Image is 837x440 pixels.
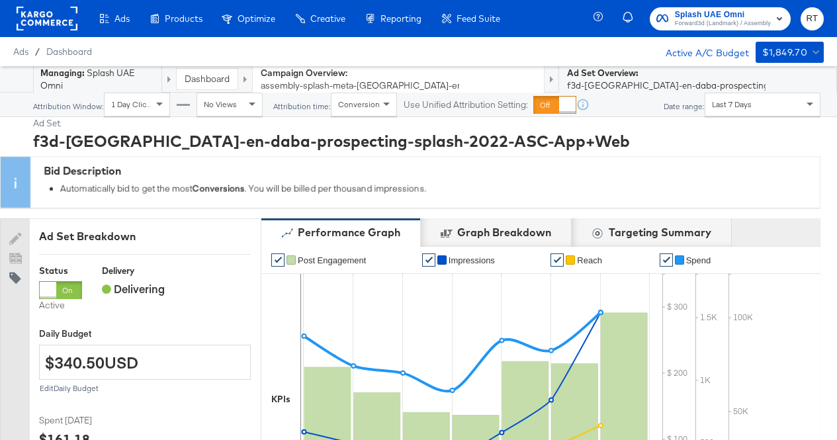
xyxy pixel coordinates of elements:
[39,299,82,312] label: Active
[756,42,824,63] button: $1,849.70
[609,225,711,240] div: Targeting Summary
[39,384,251,393] div: Edit Daily Budget
[204,99,237,109] span: No Views
[801,7,824,30] button: RT
[380,13,421,24] span: Reporting
[663,102,705,111] div: Date range:
[60,183,813,196] div: Automatically bid to get the most . You will be billed per thousand impressions.
[551,253,564,267] a: ✔
[185,73,230,85] a: Dashboard
[39,265,82,277] div: Status
[33,117,820,130] div: Ad Set
[298,255,366,265] span: Post Engagement
[13,46,28,57] span: Ads
[806,11,818,26] span: RT
[273,102,331,111] div: Attribution time:
[712,99,752,109] span: Last 7 Days
[675,19,771,29] span: Forward3d (Landmark) / Assembly
[165,13,202,24] span: Products
[338,99,380,109] span: Conversion
[404,99,528,111] label: Use Unified Attribution Setting:
[28,46,46,57] span: /
[271,253,285,267] a: ✔
[114,13,130,24] span: Ads
[32,102,104,111] div: Attribution Window:
[39,414,138,427] span: Spent [DATE]
[261,67,459,91] a: Campaign Overview: assembly-splash-meta-[GEOGRAPHIC_DATA]-en-asc-app+web
[675,8,771,22] span: Splash UAE Omni
[652,42,749,62] div: Active A/C Budget
[271,393,290,406] div: KPIs
[686,255,711,265] span: Spend
[567,67,639,78] strong: Ad Set Overview:
[102,281,165,296] span: Delivering
[577,255,602,265] span: Reach
[650,7,791,30] button: Splash UAE OmniForward3d (Landmark) / Assembly
[33,130,820,152] div: f3d-[GEOGRAPHIC_DATA]-en-daba-prospecting-splash-2022-ASC-App+Web
[238,13,275,24] span: Optimize
[102,265,165,277] div: Delivery
[40,67,85,78] strong: Managing:
[422,253,435,267] a: ✔
[261,67,347,79] strong: Campaign Overview:
[261,79,459,92] span: f3d-uae-en-daba-prospecting-splash-2022-ASC-App+Web
[457,225,551,240] div: Graph Breakdown
[111,99,154,109] span: 1 Day Clicks
[39,328,251,340] label: Daily Budget
[193,183,245,195] strong: Conversions
[39,229,251,244] div: Ad Set Breakdown
[46,46,92,57] a: Dashboard
[40,67,155,91] div: Splash UAE Omni
[457,13,500,24] span: Feed Suite
[762,44,808,61] div: $1,849.70
[449,255,495,265] span: Impressions
[298,225,400,240] div: Performance Graph
[660,253,673,267] a: ✔
[44,163,813,179] div: Bid Description
[310,13,345,24] span: Creative
[567,79,766,92] span: f3d-uae-en-daba-prospecting-splash-2022-ASC-App+Web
